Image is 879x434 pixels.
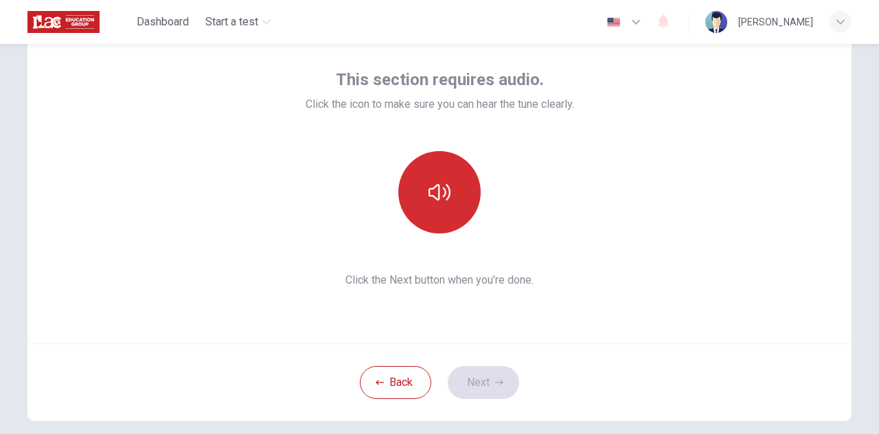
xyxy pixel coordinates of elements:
[27,8,131,36] a: ILAC logo
[705,11,727,33] img: Profile picture
[205,14,258,30] span: Start a test
[605,17,622,27] img: en
[306,96,574,113] span: Click the icon to make sure you can hear the tune clearly.
[306,272,574,288] span: Click the Next button when you’re done.
[738,14,813,30] div: [PERSON_NAME]
[131,10,194,34] button: Dashboard
[137,14,189,30] span: Dashboard
[336,69,544,91] span: This section requires audio.
[200,10,276,34] button: Start a test
[360,366,431,399] button: Back
[27,8,100,36] img: ILAC logo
